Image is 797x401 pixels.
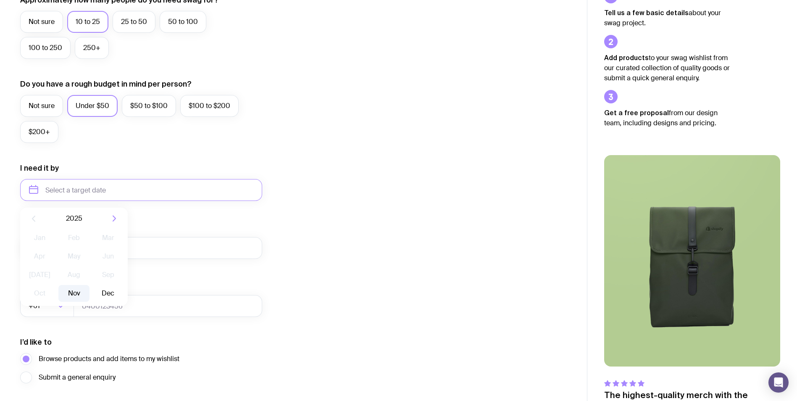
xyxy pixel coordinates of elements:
button: Dec [93,285,124,302]
label: Do you have a rough budget in mind per person? [20,79,192,89]
button: Oct [24,285,55,302]
label: $100 to $200 [180,95,239,117]
label: I need it by [20,163,59,173]
button: [DATE] [24,266,55,283]
label: 25 to 50 [113,11,155,33]
p: to your swag wishlist from our curated collection of quality goods or submit a quick general enqu... [604,53,730,83]
span: 2025 [66,214,82,224]
input: you@email.com [20,237,262,259]
div: Open Intercom Messenger [768,372,789,393]
label: 100 to 250 [20,37,71,59]
span: +61 [29,295,42,317]
label: Not sure [20,11,63,33]
label: 10 to 25 [67,11,108,33]
p: about your swag project. [604,8,730,28]
strong: Tell us a few basic details [604,9,689,16]
button: Aug [58,266,89,283]
strong: Add products [604,54,649,61]
strong: Get a free proposal [604,109,669,116]
button: Jan [24,230,55,246]
button: Apr [24,248,55,265]
input: 0400123456 [74,295,262,317]
label: 250+ [75,37,109,59]
div: Search for option [20,295,74,317]
span: Submit a general enquiry [39,372,116,383]
label: $50 to $100 [122,95,176,117]
label: I’d like to [20,337,52,347]
input: Search for option [42,295,55,317]
button: Feb [58,230,89,246]
label: 50 to 100 [160,11,206,33]
button: Mar [93,230,124,246]
button: Jun [93,248,124,265]
label: Not sure [20,95,63,117]
button: May [58,248,89,265]
label: Under $50 [67,95,118,117]
span: Browse products and add items to my wishlist [39,354,179,364]
button: Nov [58,285,89,302]
input: Select a target date [20,179,262,201]
label: $200+ [20,121,58,143]
button: Sep [93,266,124,283]
p: from our design team, including designs and pricing. [604,108,730,128]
